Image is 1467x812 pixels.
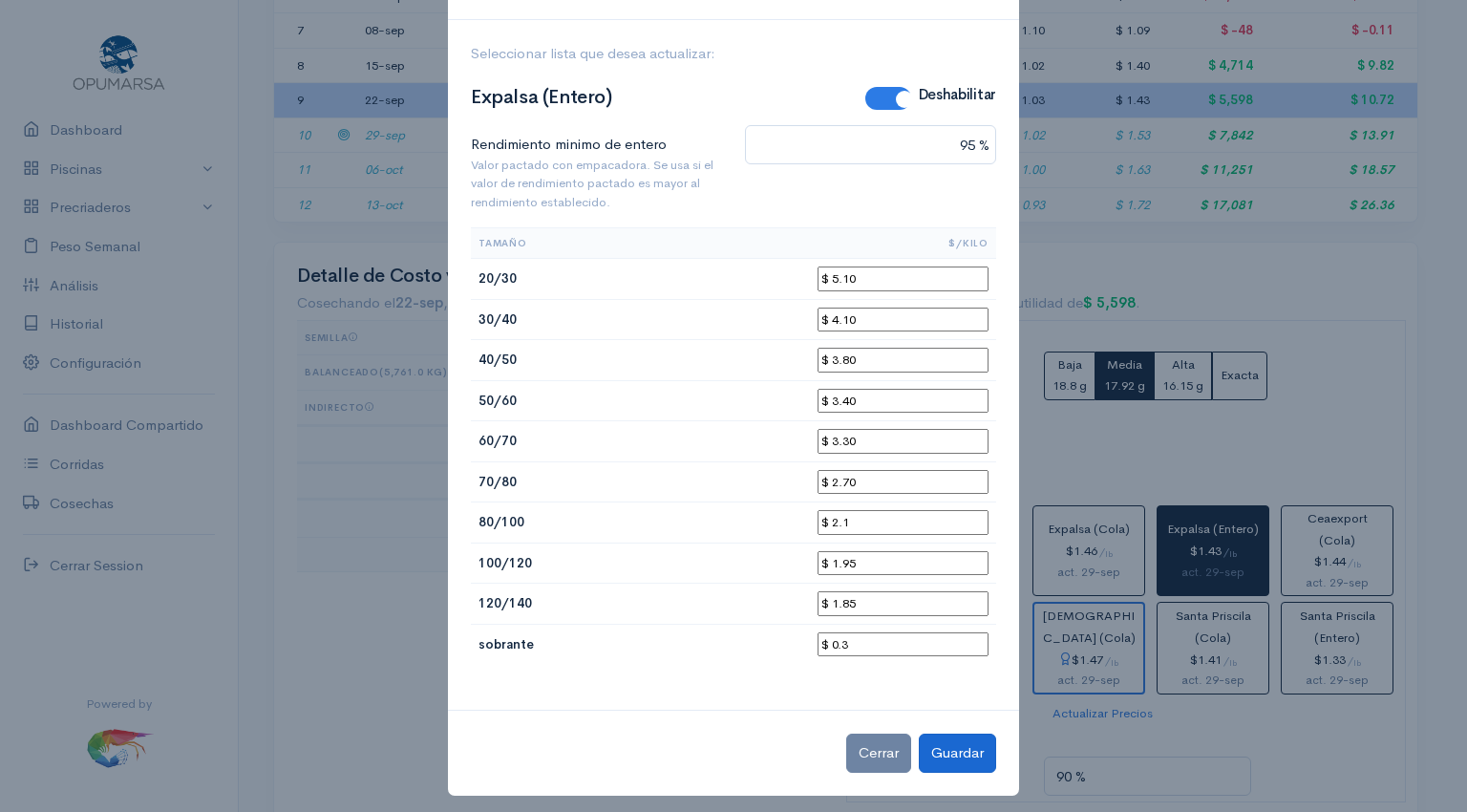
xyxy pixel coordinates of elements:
th: Tamaño [471,228,615,259]
small: Valor pactado con empacadora. Se usa si el valor de rendimiento pactado es mayor al rendimiento e... [471,156,722,212]
h2: Expalsa (Entero) [471,87,722,108]
td: 80/100 [471,502,615,544]
label: Rendimiento minimo de entero [459,125,733,227]
td: 100/120 [471,543,615,584]
td: 70/80 [471,461,615,502]
span: Seleccionar lista que desea actualizar: [471,44,715,62]
label: Deshabilitar [919,87,996,103]
td: 30/40 [471,299,615,340]
td: 20/30 [471,259,615,300]
td: 50/60 [471,380,615,421]
td: 40/50 [471,340,615,381]
button: Cerrar [846,734,911,773]
button: Guardar [919,734,996,773]
td: 60/70 [471,421,615,462]
td: 120/140 [471,584,615,625]
th: $/kilo [615,228,996,259]
td: sobrante [471,624,615,664]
